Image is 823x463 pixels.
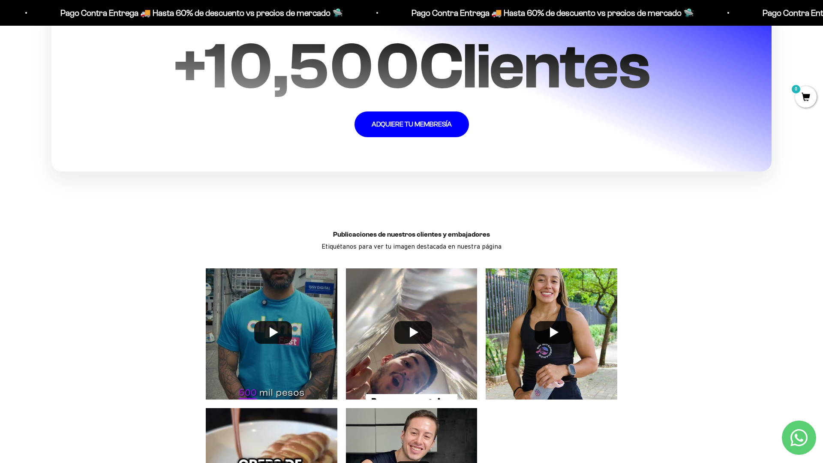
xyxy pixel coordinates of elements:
img: User picture [201,264,342,404]
a: ADQUIERE TU MEMBRESÍA [354,111,469,137]
div: Etiquétanos para ver tu imagen destacada en nuestra página [197,221,626,260]
a: 0 [795,93,817,102]
mark: 0 [791,84,801,94]
p: Pago Contra Entrega 🚚 Hasta 60% de descuento vs precios de mercado 🛸 [60,6,342,20]
img: User picture [481,264,622,404]
h3: Publicaciones de nuestros clientes y embajadores [206,230,617,239]
span: 10,500 [204,30,419,102]
span: + Clientes [174,30,650,102]
img: User picture [342,264,482,404]
p: Pago Contra Entrega 🚚 Hasta 60% de descuento vs precios de mercado 🛸 [411,6,693,20]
